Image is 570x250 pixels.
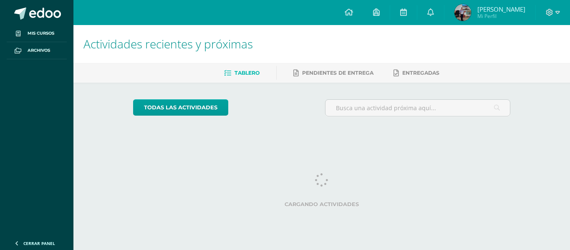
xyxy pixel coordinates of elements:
span: Actividades recientes y próximas [83,36,253,52]
span: Pendientes de entrega [302,70,373,76]
span: Archivos [28,47,50,54]
a: Archivos [7,42,67,59]
a: todas las Actividades [133,99,228,116]
a: Mis cursos [7,25,67,42]
a: Entregadas [393,66,439,80]
span: Mis cursos [28,30,54,37]
a: Tablero [224,66,260,80]
a: Pendientes de entrega [293,66,373,80]
span: Mi Perfil [477,13,525,20]
label: Cargando actividades [133,201,511,207]
span: [PERSON_NAME] [477,5,525,13]
span: Tablero [235,70,260,76]
input: Busca una actividad próxima aquí... [325,100,510,116]
span: Entregadas [402,70,439,76]
img: 161157db2d269f87bc05329b64aa87a9.png [454,4,471,21]
span: Cerrar panel [23,240,55,246]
